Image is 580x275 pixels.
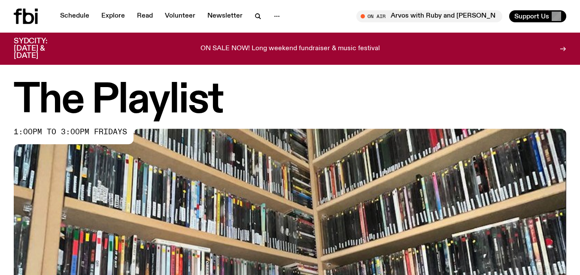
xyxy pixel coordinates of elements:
button: On AirArvos with Ruby and [PERSON_NAME] [356,10,502,22]
h1: The Playlist [14,82,566,120]
span: 1:00pm to 3:00pm fridays [14,129,127,136]
p: ON SALE NOW! Long weekend fundraiser & music festival [200,45,380,53]
h3: SYDCITY: [DATE] & [DATE] [14,38,69,60]
a: Schedule [55,10,94,22]
a: Explore [96,10,130,22]
a: Newsletter [202,10,248,22]
a: Read [132,10,158,22]
span: Support Us [514,12,549,20]
button: Support Us [509,10,566,22]
a: Volunteer [160,10,200,22]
